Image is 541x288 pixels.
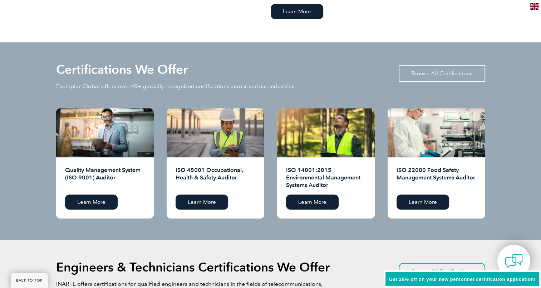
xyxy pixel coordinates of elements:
[389,277,536,282] span: Get 20% off on your new personnel certification application!
[399,65,485,82] a: Browse All Certifications
[176,166,255,189] h2: ISO 45001 Occupational, Health & Safety Auditor
[399,263,485,279] a: Browse All Certifications
[56,261,330,273] h2: Engineers & Technicians Certifications We Offer
[271,4,323,19] a: Learn More
[397,195,449,210] a: Learn More
[56,82,294,90] p: Exemplar Global offers over 40+ globally recognized certifications across various industries
[530,3,539,10] img: en
[65,166,145,189] h2: Quality Management System (ISO 9001) Auditor
[286,195,339,210] a: Learn More
[286,166,366,189] h2: ISO 14001:2015 Environmental Management Systems Auditor
[176,195,228,210] a: Learn More
[505,252,523,270] img: contact-chat.png
[11,273,48,288] a: BACK TO TOP
[65,195,118,210] a: Learn More
[56,64,188,75] h2: Certifications We Offer
[397,166,476,189] h2: ISO 22000 Food Safety Management Systems Auditor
